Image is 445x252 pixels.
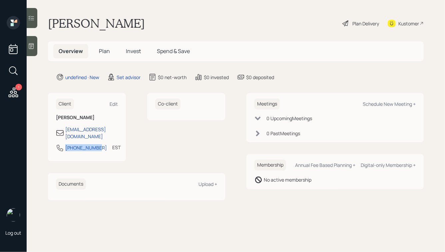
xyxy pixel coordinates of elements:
span: Invest [126,47,141,55]
h6: [PERSON_NAME] [56,115,118,120]
div: Log out [5,230,21,236]
div: Kustomer [398,20,419,27]
div: 0 Upcoming Meeting s [266,115,312,122]
div: [PHONE_NUMBER] [65,144,107,151]
div: No active membership [264,176,311,183]
h6: Co-client [155,98,181,109]
h6: Client [56,98,74,109]
div: Plan Delivery [352,20,379,27]
div: $0 deposited [246,74,274,81]
div: [EMAIL_ADDRESS][DOMAIN_NAME] [65,126,118,140]
h6: Membership [254,160,286,171]
div: Edit [110,101,118,107]
div: EST [112,144,121,151]
span: Spend & Save [157,47,190,55]
h6: Documents [56,179,86,190]
div: $0 invested [204,74,229,81]
h1: [PERSON_NAME] [48,16,145,31]
div: Annual Fee Based Planning + [295,162,355,168]
img: hunter_neumayer.jpg [7,208,20,222]
div: undefined · New [65,74,99,81]
span: Overview [59,47,83,55]
div: Digital-only Membership + [361,162,416,168]
div: $0 net-worth [158,74,187,81]
h6: Meetings [254,98,280,109]
div: Set advisor [117,74,141,81]
div: 1 [15,84,22,90]
div: Schedule New Meeting + [363,101,416,107]
div: Upload + [199,181,217,187]
div: 0 Past Meeting s [266,130,300,137]
span: Plan [99,47,110,55]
